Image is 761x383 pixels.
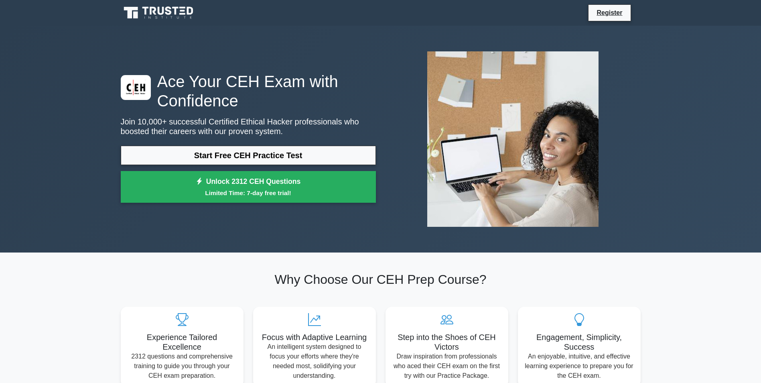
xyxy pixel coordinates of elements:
[392,332,502,352] h5: Step into the Shoes of CEH Victors
[592,8,627,18] a: Register
[260,332,369,342] h5: Focus with Adaptive Learning
[260,342,369,381] p: An intelligent system designed to focus your efforts where they're needed most, solidifying your ...
[131,188,366,198] small: Limited Time: 7-day free trial!
[392,352,502,381] p: Draw inspiration from professionals who aced their CEH exam on the first try with our Practice Pa...
[524,332,634,352] h5: Engagement, Simplicity, Success
[121,171,376,203] a: Unlock 2312 CEH QuestionsLimited Time: 7-day free trial!
[127,332,237,352] h5: Experience Tailored Excellence
[121,117,376,136] p: Join 10,000+ successful Certified Ethical Hacker professionals who boosted their careers with our...
[121,272,641,287] h2: Why Choose Our CEH Prep Course?
[121,146,376,165] a: Start Free CEH Practice Test
[127,352,237,381] p: 2312 questions and comprehensive training to guide you through your CEH exam preparation.
[121,72,376,110] h1: Ace Your CEH Exam with Confidence
[524,352,634,381] p: An enjoyable, intuitive, and effective learning experience to prepare you for the CEH exam.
